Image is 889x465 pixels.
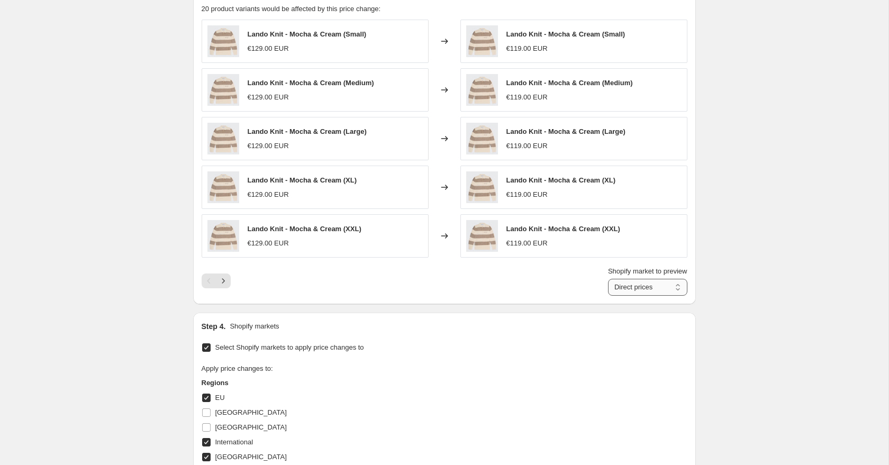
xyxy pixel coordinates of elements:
[248,190,289,198] span: €129.00 EUR
[207,220,239,252] img: IFTBZLUXCT_1-min_80x.jpg
[248,30,367,38] span: Lando Knit - Mocha & Cream (Small)
[248,225,361,233] span: Lando Knit - Mocha & Cream (XXL)
[248,142,289,150] span: €129.00 EUR
[506,225,620,233] span: Lando Knit - Mocha & Cream (XXL)
[215,453,287,461] span: [GEOGRAPHIC_DATA]
[466,74,498,106] img: IFTBZLUXCT_1-min_80x.jpg
[608,267,687,275] span: Shopify market to preview
[506,93,548,101] span: €119.00 EUR
[216,273,231,288] button: Next
[207,74,239,106] img: IFTBZLUXCT_1-min_80x.jpg
[215,438,253,446] span: International
[202,273,231,288] nav: Pagination
[506,30,625,38] span: Lando Knit - Mocha & Cream (Small)
[202,364,273,372] span: Apply price changes to:
[506,190,548,198] span: €119.00 EUR
[506,142,548,150] span: €119.00 EUR
[466,25,498,57] img: IFTBZLUXCT_1-min_80x.jpg
[248,176,357,184] span: Lando Knit - Mocha & Cream (XL)
[466,220,498,252] img: IFTBZLUXCT_1-min_80x.jpg
[207,123,239,154] img: IFTBZLUXCT_1-min_80x.jpg
[207,25,239,57] img: IFTBZLUXCT_1-min_80x.jpg
[202,378,403,388] h3: Regions
[215,408,287,416] span: [GEOGRAPHIC_DATA]
[202,321,226,332] h2: Step 4.
[230,321,279,332] p: Shopify markets
[215,394,225,402] span: EU
[506,79,633,87] span: Lando Knit - Mocha & Cream (Medium)
[207,171,239,203] img: IFTBZLUXCT_1-min_80x.jpg
[506,239,548,247] span: €119.00 EUR
[215,343,364,351] span: Select Shopify markets to apply price changes to
[202,5,381,13] span: 20 product variants would be affected by this price change:
[506,44,548,52] span: €119.00 EUR
[248,79,374,87] span: Lando Knit - Mocha & Cream (Medium)
[248,127,367,135] span: Lando Knit - Mocha & Cream (Large)
[466,171,498,203] img: IFTBZLUXCT_1-min_80x.jpg
[215,423,287,431] span: [GEOGRAPHIC_DATA]
[248,44,289,52] span: €129.00 EUR
[248,93,289,101] span: €129.00 EUR
[466,123,498,154] img: IFTBZLUXCT_1-min_80x.jpg
[248,239,289,247] span: €129.00 EUR
[506,176,616,184] span: Lando Knit - Mocha & Cream (XL)
[506,127,625,135] span: Lando Knit - Mocha & Cream (Large)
